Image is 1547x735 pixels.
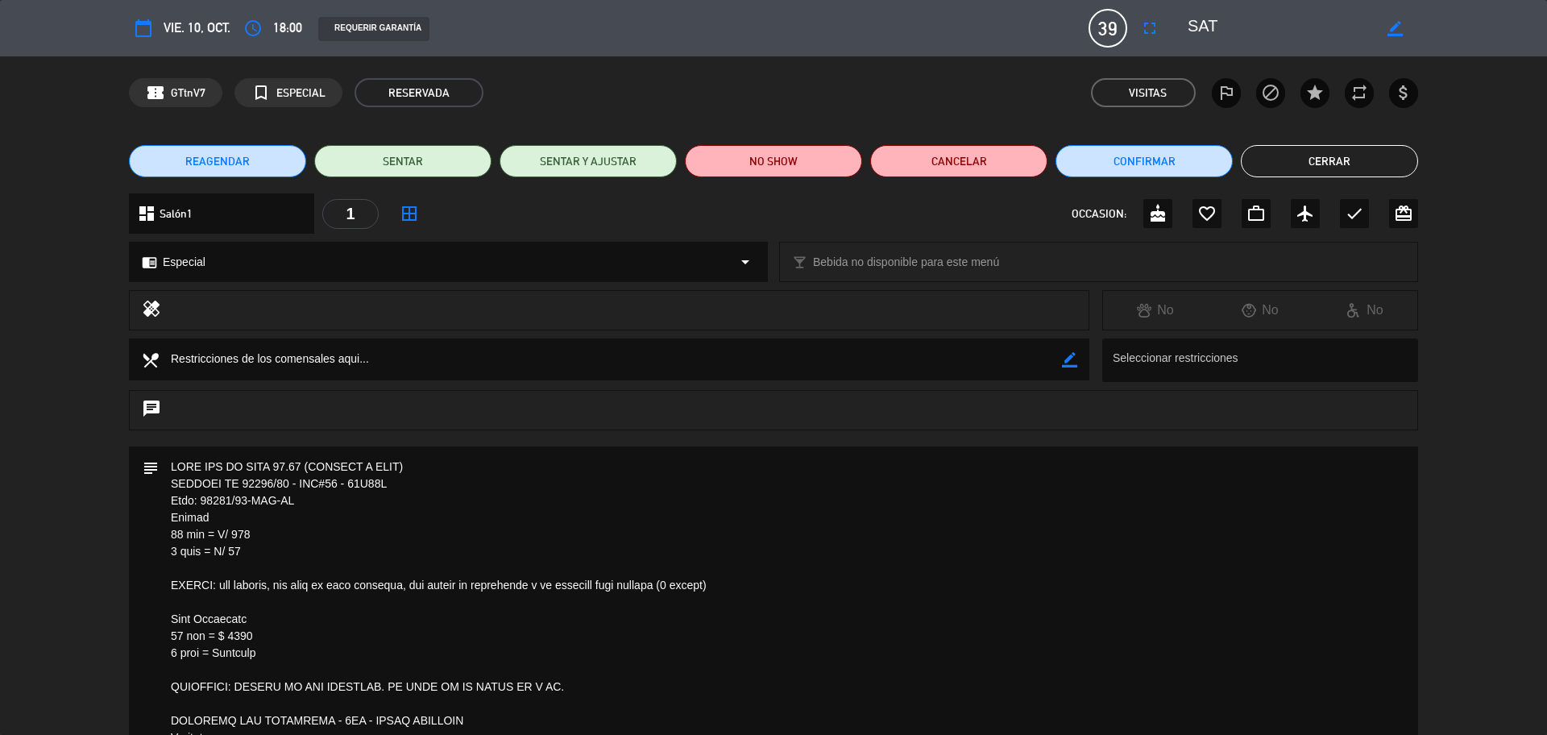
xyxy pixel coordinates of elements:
i: border_all [400,204,419,223]
span: ESPECIAL [276,84,326,102]
i: star [1305,83,1325,102]
button: Cerrar [1241,145,1418,177]
i: fullscreen [1140,19,1159,38]
span: Especial [163,253,205,272]
button: NO SHOW [685,145,862,177]
i: work_outline [1246,204,1266,223]
button: SENTAR Y AJUSTAR [500,145,677,177]
span: 18:00 [273,17,302,39]
i: border_color [1062,352,1077,367]
i: turned_in_not [251,83,271,102]
i: favorite_border [1197,204,1217,223]
i: local_bar [792,255,807,270]
i: access_time [243,19,263,38]
span: REAGENDAR [185,153,250,170]
i: airplanemode_active [1296,204,1315,223]
i: subject [141,459,159,476]
i: healing [142,299,161,322]
span: RESERVADA [355,78,483,107]
span: OCCASION: [1072,205,1126,223]
button: fullscreen [1135,14,1164,43]
i: card_giftcard [1394,204,1413,223]
button: calendar_today [129,14,158,43]
span: vie. 10, oct. [164,17,230,39]
i: border_color [1387,21,1403,36]
i: chat [142,399,161,421]
i: local_dining [141,351,159,368]
span: Salón1 [160,205,193,223]
span: Bebida no disponible para este menú [813,253,999,272]
button: Confirmar [1056,145,1233,177]
button: REAGENDAR [129,145,306,177]
button: Cancelar [870,145,1047,177]
button: SENTAR [314,145,491,177]
div: 1 [322,199,379,229]
span: GTtnV7 [171,84,205,102]
i: calendar_today [134,19,153,38]
em: Visitas [1129,84,1167,102]
i: outlined_flag [1217,83,1236,102]
span: confirmation_number [146,83,165,102]
i: chrome_reader_mode [142,255,157,270]
div: No [1313,300,1417,321]
i: repeat [1350,83,1369,102]
div: No [1208,300,1313,321]
i: arrow_drop_down [736,252,755,272]
div: No [1103,300,1208,321]
i: cake [1148,204,1168,223]
i: dashboard [137,204,156,223]
i: attach_money [1394,83,1413,102]
i: check [1345,204,1364,223]
div: REQUERIR GARANTÍA [318,17,429,41]
button: access_time [238,14,268,43]
span: 39 [1089,9,1127,48]
i: block [1261,83,1280,102]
